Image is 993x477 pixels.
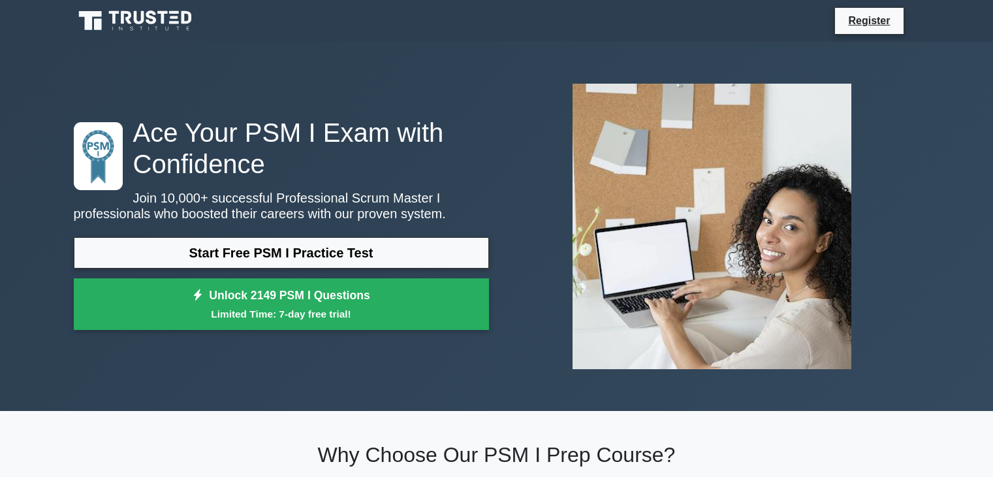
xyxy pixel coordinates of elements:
a: Start Free PSM I Practice Test [74,237,489,269]
a: Unlock 2149 PSM I QuestionsLimited Time: 7-day free trial! [74,278,489,331]
small: Limited Time: 7-day free trial! [90,306,473,321]
h1: Ace Your PSM I Exam with Confidence [74,117,489,180]
p: Join 10,000+ successful Professional Scrum Master I professionals who boosted their careers with ... [74,190,489,222]
a: Register [840,12,898,29]
h2: Why Choose Our PSM I Prep Course? [74,442,920,467]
